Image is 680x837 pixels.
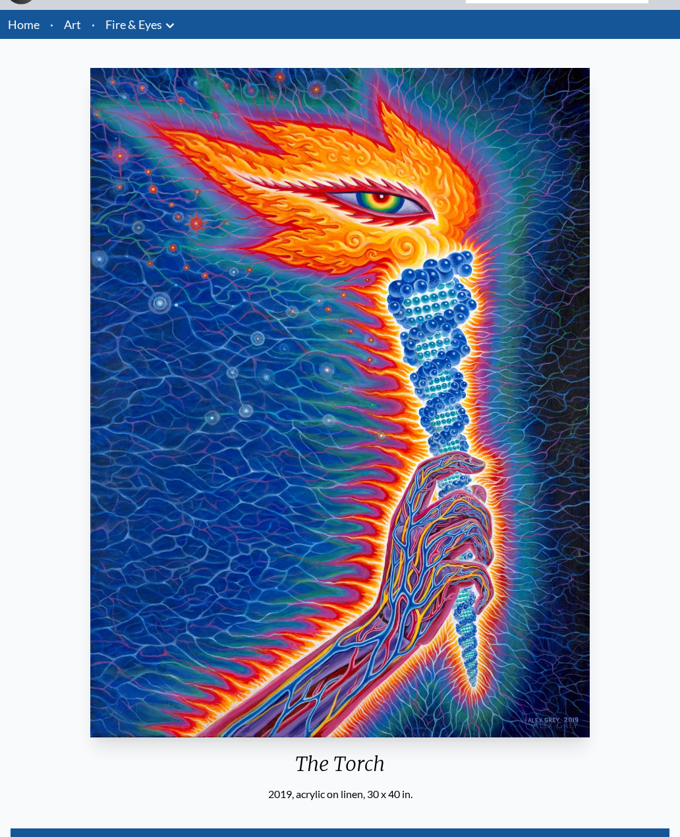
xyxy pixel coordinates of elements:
a: Fire & Eyes [105,15,162,34]
div: 2019, acrylic on linen, 30 x 40 in. [85,786,596,802]
li: · [45,10,59,39]
a: Home [8,17,40,32]
a: Art [64,15,81,34]
div: The Torch [85,752,596,786]
img: The-Torch-2019-Alex-Grey-watermarked.jpg [90,68,590,737]
li: · [86,10,100,39]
